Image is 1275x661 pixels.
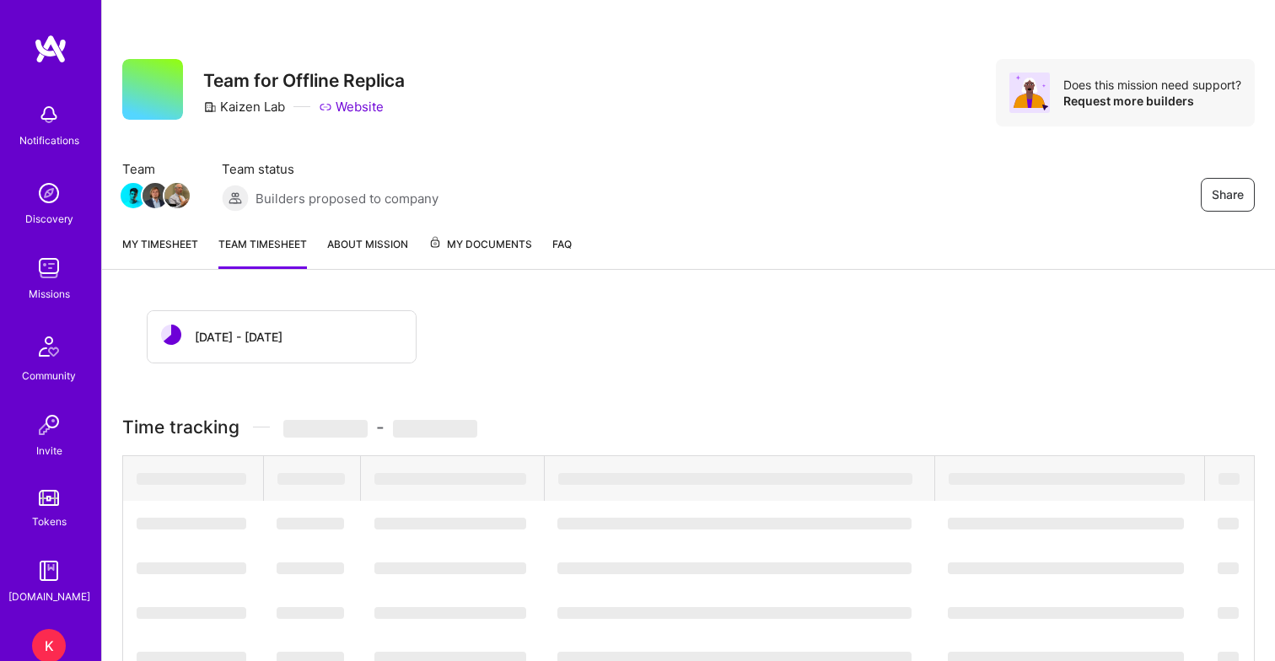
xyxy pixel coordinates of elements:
[1218,518,1239,529] span: ‌
[203,100,217,114] i: icon CompanyGray
[166,181,188,210] a: Team Member Avatar
[122,181,144,210] a: Team Member Avatar
[8,588,90,605] div: [DOMAIN_NAME]
[428,235,532,254] span: My Documents
[428,235,532,269] a: My Documents
[277,562,344,574] span: ‌
[283,420,368,438] span: ‌
[121,183,146,208] img: Team Member Avatar
[32,98,66,132] img: bell
[256,190,438,207] span: Builders proposed to company
[36,442,62,459] div: Invite
[1219,473,1240,485] span: ‌
[1218,562,1239,574] span: ‌
[277,473,345,485] span: ‌
[1063,77,1241,93] div: Does this mission need support?
[557,607,912,619] span: ‌
[948,518,1184,529] span: ‌
[19,132,79,149] div: Notifications
[32,176,66,210] img: discovery
[557,518,912,529] span: ‌
[283,416,477,438] span: -
[218,235,307,269] a: Team timesheet
[948,607,1184,619] span: ‌
[137,562,246,574] span: ‌
[948,562,1184,574] span: ‌
[144,181,166,210] a: Team Member Avatar
[34,34,67,64] img: logo
[137,518,246,529] span: ‌
[374,562,526,574] span: ‌
[557,562,912,574] span: ‌
[122,416,1255,438] h3: Time tracking
[32,554,66,588] img: guide book
[374,607,526,619] span: ‌
[25,210,73,228] div: Discovery
[277,607,344,619] span: ‌
[137,607,246,619] span: ‌
[949,473,1185,485] span: ‌
[319,98,384,116] a: Website
[1218,607,1239,619] span: ‌
[1212,186,1244,203] span: Share
[203,70,405,91] h3: Team for Offline Replica
[203,98,285,116] div: Kaizen Lab
[374,518,526,529] span: ‌
[164,183,190,208] img: Team Member Avatar
[22,367,76,384] div: Community
[222,185,249,212] img: Builders proposed to company
[1063,93,1241,109] div: Request more builders
[277,518,344,529] span: ‌
[327,235,408,269] a: About Mission
[558,473,912,485] span: ‌
[195,328,282,346] div: [DATE] - [DATE]
[32,513,67,530] div: Tokens
[122,160,188,178] span: Team
[32,408,66,442] img: Invite
[143,183,168,208] img: Team Member Avatar
[374,473,526,485] span: ‌
[29,326,69,367] img: Community
[393,420,477,438] span: ‌
[122,235,198,269] a: My timesheet
[161,325,181,345] img: status icon
[1009,73,1050,113] img: Avatar
[29,285,70,303] div: Missions
[222,160,438,178] span: Team status
[137,473,246,485] span: ‌
[32,251,66,285] img: teamwork
[1201,178,1255,212] button: Share
[552,235,572,269] a: FAQ
[39,490,59,506] img: tokens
